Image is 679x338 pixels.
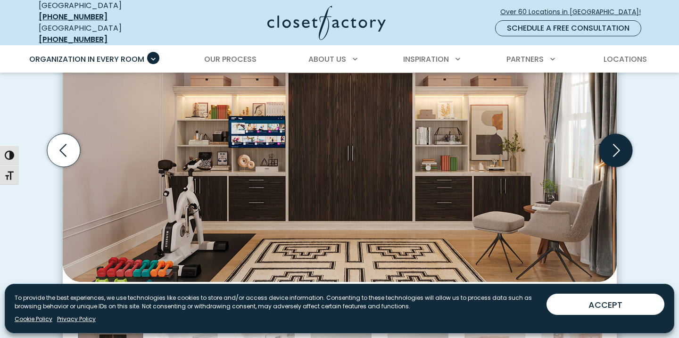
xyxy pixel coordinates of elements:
span: Locations [604,54,647,65]
a: [PHONE_NUMBER] [39,34,108,45]
span: Organization in Every Room [29,54,144,65]
span: Our Process [204,54,257,65]
a: Privacy Policy [57,315,96,323]
img: Closet Factory Logo [267,6,386,40]
button: Previous slide [43,130,84,171]
div: [GEOGRAPHIC_DATA] [39,23,175,45]
span: About Us [308,54,346,65]
span: Partners [506,54,544,65]
a: Over 60 Locations in [GEOGRAPHIC_DATA]! [500,4,649,20]
figcaption: Closed wall bed system in dual-tone finish cabinet fronts. Features slab-style drawers and overhe... [63,282,617,308]
span: Over 60 Locations in [GEOGRAPHIC_DATA]! [500,7,648,17]
span: Inspiration [403,54,449,65]
p: To provide the best experiences, we use technologies like cookies to store and/or access device i... [15,294,539,311]
a: [PHONE_NUMBER] [39,11,108,22]
nav: Primary Menu [23,46,656,73]
button: ACCEPT [547,294,664,315]
a: Schedule a Free Consultation [495,20,641,36]
a: Cookie Policy [15,315,52,323]
button: Next slide [596,130,636,171]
